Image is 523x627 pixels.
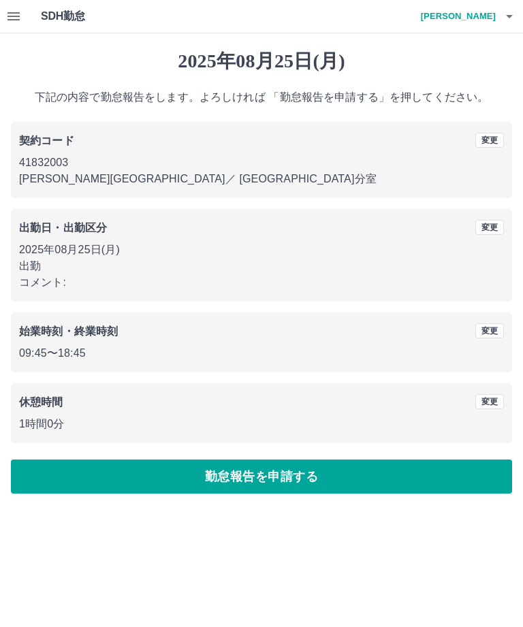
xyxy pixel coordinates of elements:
p: コメント: [19,274,504,291]
p: 1時間0分 [19,416,504,432]
b: 契約コード [19,135,74,146]
button: 変更 [475,220,504,235]
b: 始業時刻・終業時刻 [19,325,118,337]
p: 下記の内容で勤怠報告をします。よろしければ 「勤怠報告を申請する」を押してください。 [11,89,512,106]
button: 勤怠報告を申請する [11,460,512,494]
p: 出勤 [19,258,504,274]
p: 2025年08月25日(月) [19,242,504,258]
p: 41832003 [19,155,504,171]
p: 09:45 〜 18:45 [19,345,504,361]
b: 出勤日・出勤区分 [19,222,107,234]
button: 変更 [475,394,504,409]
p: [PERSON_NAME][GEOGRAPHIC_DATA] ／ [GEOGRAPHIC_DATA]分室 [19,171,504,187]
button: 変更 [475,133,504,148]
b: 休憩時間 [19,396,63,408]
h1: 2025年08月25日(月) [11,50,512,73]
button: 変更 [475,323,504,338]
